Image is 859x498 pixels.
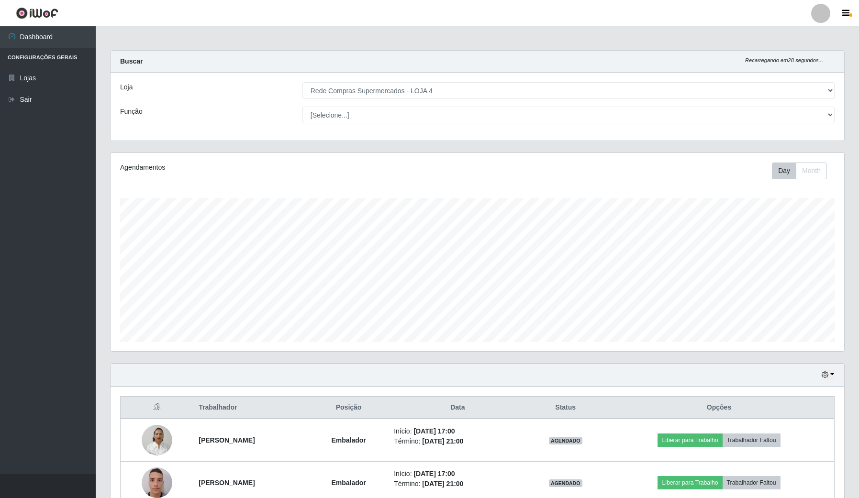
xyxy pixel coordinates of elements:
time: [DATE] 17:00 [413,427,455,435]
button: Liberar para Trabalho [658,476,722,489]
strong: Embalador [331,436,366,444]
li: Início: [394,469,521,479]
span: AGENDADO [549,437,582,444]
strong: [PERSON_NAME] [199,479,255,487]
strong: [PERSON_NAME] [199,436,255,444]
img: 1675303307649.jpeg [142,420,172,460]
button: Trabalhador Faltou [723,476,781,489]
li: Término: [394,436,521,446]
li: Término: [394,479,521,489]
label: Função [120,107,143,117]
i: Recarregando em 28 segundos... [745,57,823,63]
span: AGENDADO [549,479,582,487]
th: Posição [309,397,388,419]
th: Opções [604,397,834,419]
li: Início: [394,426,521,436]
button: Month [796,162,827,179]
div: Toolbar with button groups [772,162,835,179]
time: [DATE] 21:00 [422,480,463,487]
button: Liberar para Trabalho [658,433,722,447]
th: Data [388,397,527,419]
label: Loja [120,82,133,92]
th: Status [527,397,604,419]
time: [DATE] 17:00 [413,470,455,477]
div: Agendamentos [120,162,410,173]
button: Trabalhador Faltou [723,433,781,447]
th: Trabalhador [193,397,309,419]
div: First group [772,162,827,179]
button: Day [772,162,796,179]
strong: Embalador [331,479,366,487]
time: [DATE] 21:00 [422,437,463,445]
strong: Buscar [120,57,143,65]
img: CoreUI Logo [16,7,58,19]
